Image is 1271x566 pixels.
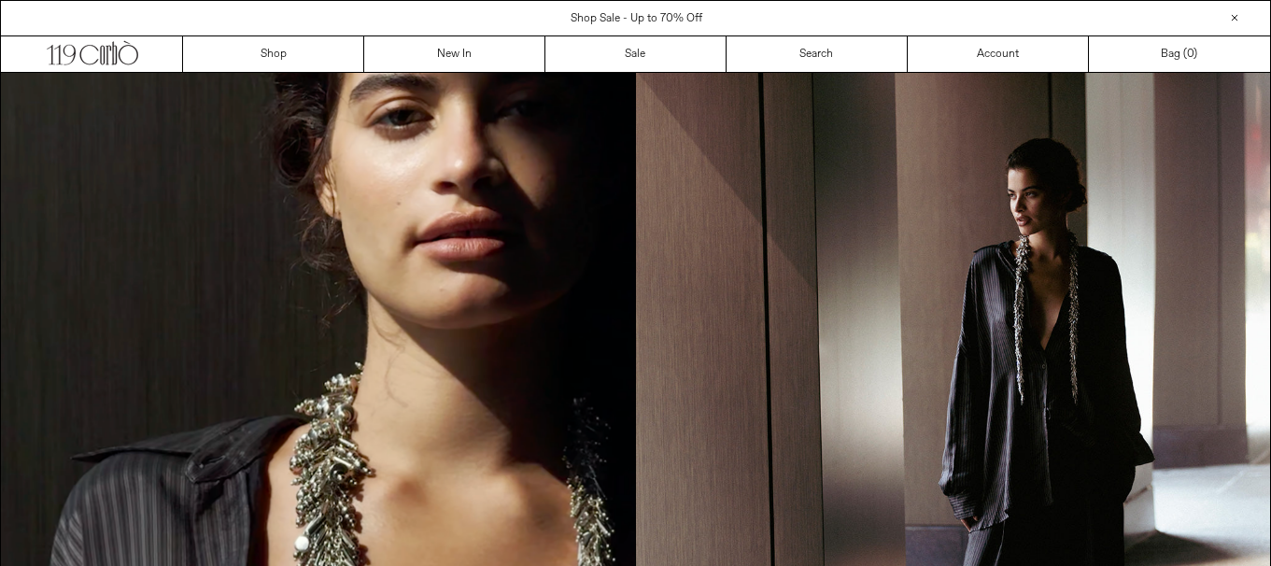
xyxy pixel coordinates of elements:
span: 0 [1187,47,1193,62]
a: Shop Sale - Up to 70% Off [571,11,702,26]
a: Bag () [1089,36,1270,72]
a: Shop [183,36,364,72]
span: ) [1187,46,1197,63]
a: Sale [545,36,727,72]
a: New In [364,36,545,72]
a: Account [908,36,1089,72]
a: Search [727,36,908,72]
